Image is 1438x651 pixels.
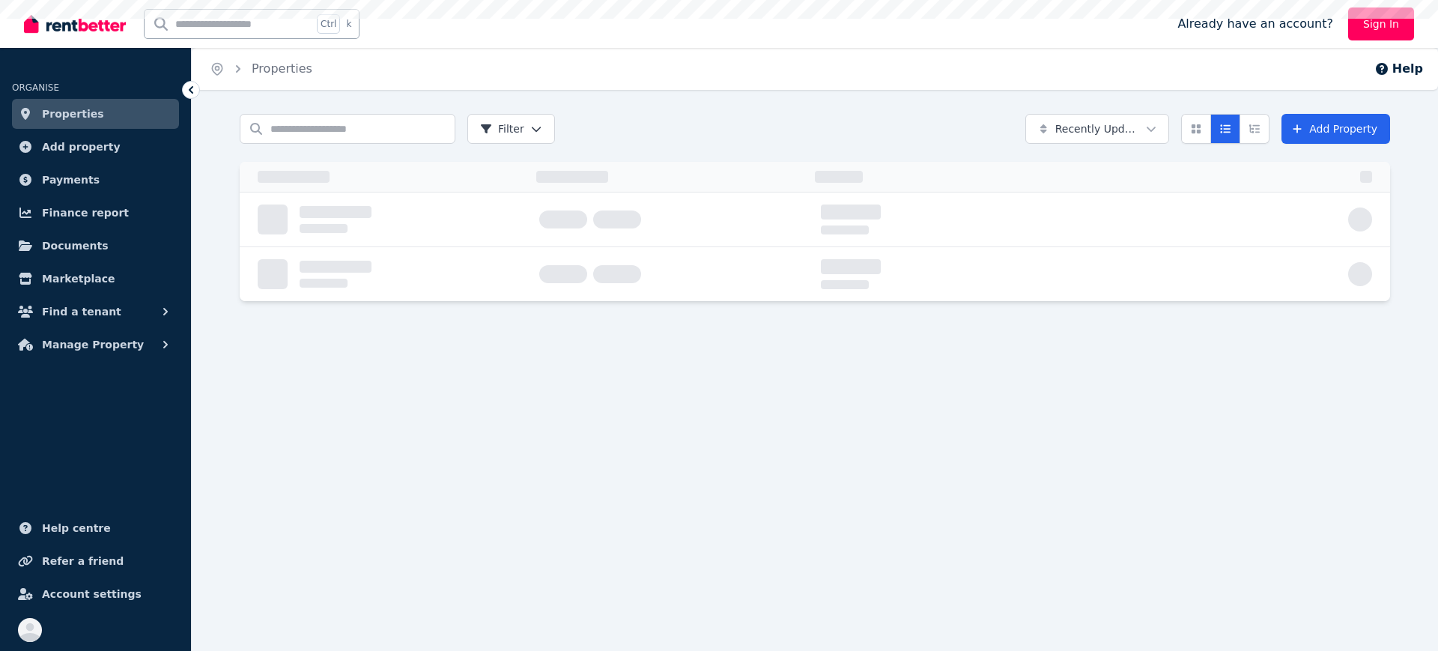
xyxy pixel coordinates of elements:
span: Already have an account? [1177,15,1333,33]
a: Documents [12,231,179,261]
a: Help centre [12,513,179,543]
button: Compact list view [1210,114,1240,144]
span: Ctrl [317,14,340,34]
nav: Breadcrumb [192,48,330,90]
span: Account settings [42,585,142,603]
a: Properties [12,99,179,129]
a: Marketplace [12,264,179,294]
span: Marketplace [42,270,115,288]
span: Manage Property [42,336,144,354]
button: Recently Updated [1025,114,1169,144]
a: Finance report [12,198,179,228]
img: RentBetter [24,13,126,35]
span: Refer a friend [42,552,124,570]
button: Find a tenant [12,297,179,327]
button: Card view [1181,114,1211,144]
span: Finance report [42,204,129,222]
span: k [346,18,351,30]
span: Help centre [42,519,111,537]
a: Sign In [1348,7,1414,40]
a: Add property [12,132,179,162]
div: View options [1181,114,1269,144]
span: Recently Updated [1055,121,1140,136]
button: Manage Property [12,330,179,360]
span: Properties [42,105,104,123]
span: ORGANISE [12,82,59,93]
span: Payments [42,171,100,189]
a: Add Property [1281,114,1390,144]
a: Account settings [12,579,179,609]
a: Payments [12,165,179,195]
a: Refer a friend [12,546,179,576]
span: Find a tenant [42,303,121,321]
button: Expanded list view [1240,114,1269,144]
a: Properties [252,61,312,76]
button: Filter [467,114,555,144]
span: Add property [42,138,121,156]
span: Documents [42,237,109,255]
button: Help [1374,60,1423,78]
span: Filter [480,121,524,136]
